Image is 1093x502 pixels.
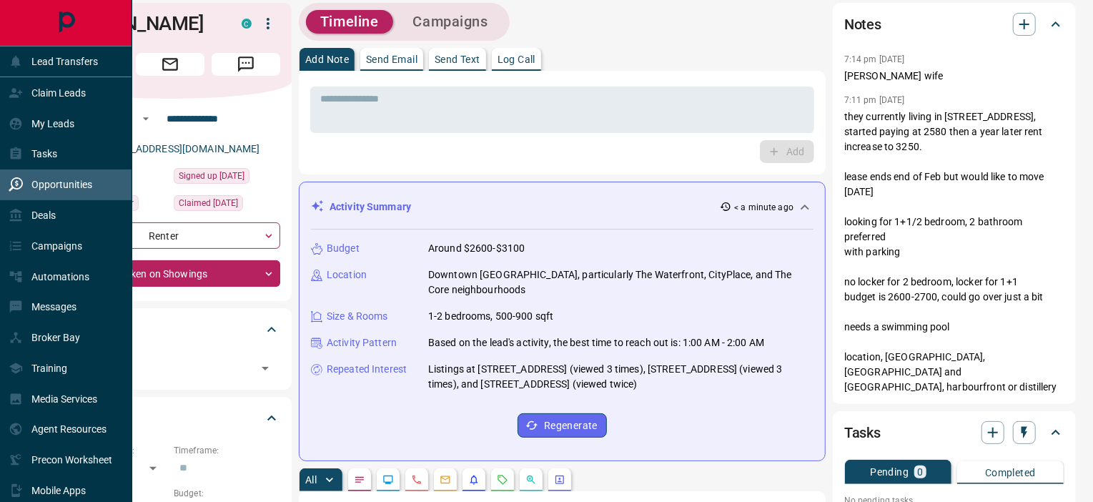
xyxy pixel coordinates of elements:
[330,200,411,215] p: Activity Summary
[428,362,813,392] p: Listings at [STREET_ADDRESS] (viewed 3 times), [STREET_ADDRESS] (viewed 3 times), and [STREET_ADD...
[305,54,349,64] p: Add Note
[60,222,280,249] div: Renter
[844,69,1064,84] p: [PERSON_NAME] wife
[354,474,365,486] svg: Notes
[366,54,417,64] p: Send Email
[844,109,1064,395] p: they currently living in [STREET_ADDRESS], started paying at 2580 then a year later rent increase...
[985,468,1036,478] p: Completed
[734,201,793,214] p: < a minute ago
[305,475,317,485] p: All
[844,13,881,36] h2: Notes
[497,474,508,486] svg: Requests
[179,196,238,210] span: Claimed [DATE]
[179,169,244,183] span: Signed up [DATE]
[212,53,280,76] span: Message
[99,143,260,154] a: [EMAIL_ADDRESS][DOMAIN_NAME]
[428,335,764,350] p: Based on the lead's activity, the best time to reach out is: 1:00 AM - 2:00 AM
[60,260,280,287] div: Taken on Showings
[327,335,397,350] p: Activity Pattern
[844,95,905,105] p: 7:11 pm [DATE]
[136,53,204,76] span: Email
[411,474,422,486] svg: Calls
[844,7,1064,41] div: Notes
[174,168,280,188] div: Thu Feb 10 2022
[844,421,881,444] h2: Tasks
[137,110,154,127] button: Open
[844,415,1064,450] div: Tasks
[60,12,220,35] h1: [PERSON_NAME]
[870,467,909,477] p: Pending
[428,267,813,297] p: Downtown [GEOGRAPHIC_DATA], particularly The Waterfront, CityPlace, and The Core neighbourhoods
[327,267,367,282] p: Location
[255,358,275,378] button: Open
[242,19,252,29] div: condos.ca
[440,474,451,486] svg: Emails
[60,401,280,435] div: Criteria
[311,194,813,220] div: Activity Summary< a minute ago
[60,312,280,347] div: Tags
[399,10,503,34] button: Campaigns
[498,54,535,64] p: Log Call
[525,474,537,486] svg: Opportunities
[518,413,607,438] button: Regenerate
[327,362,407,377] p: Repeated Interest
[917,467,923,477] p: 0
[174,487,280,500] p: Budget:
[327,241,360,256] p: Budget
[174,195,280,215] div: Wed Jan 08 2025
[435,54,480,64] p: Send Text
[428,241,525,256] p: Around $2600-$3100
[468,474,480,486] svg: Listing Alerts
[306,10,393,34] button: Timeline
[844,54,905,64] p: 7:14 pm [DATE]
[174,444,280,457] p: Timeframe:
[327,309,388,324] p: Size & Rooms
[554,474,565,486] svg: Agent Actions
[382,474,394,486] svg: Lead Browsing Activity
[428,309,553,324] p: 1-2 bedrooms, 500-900 sqft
